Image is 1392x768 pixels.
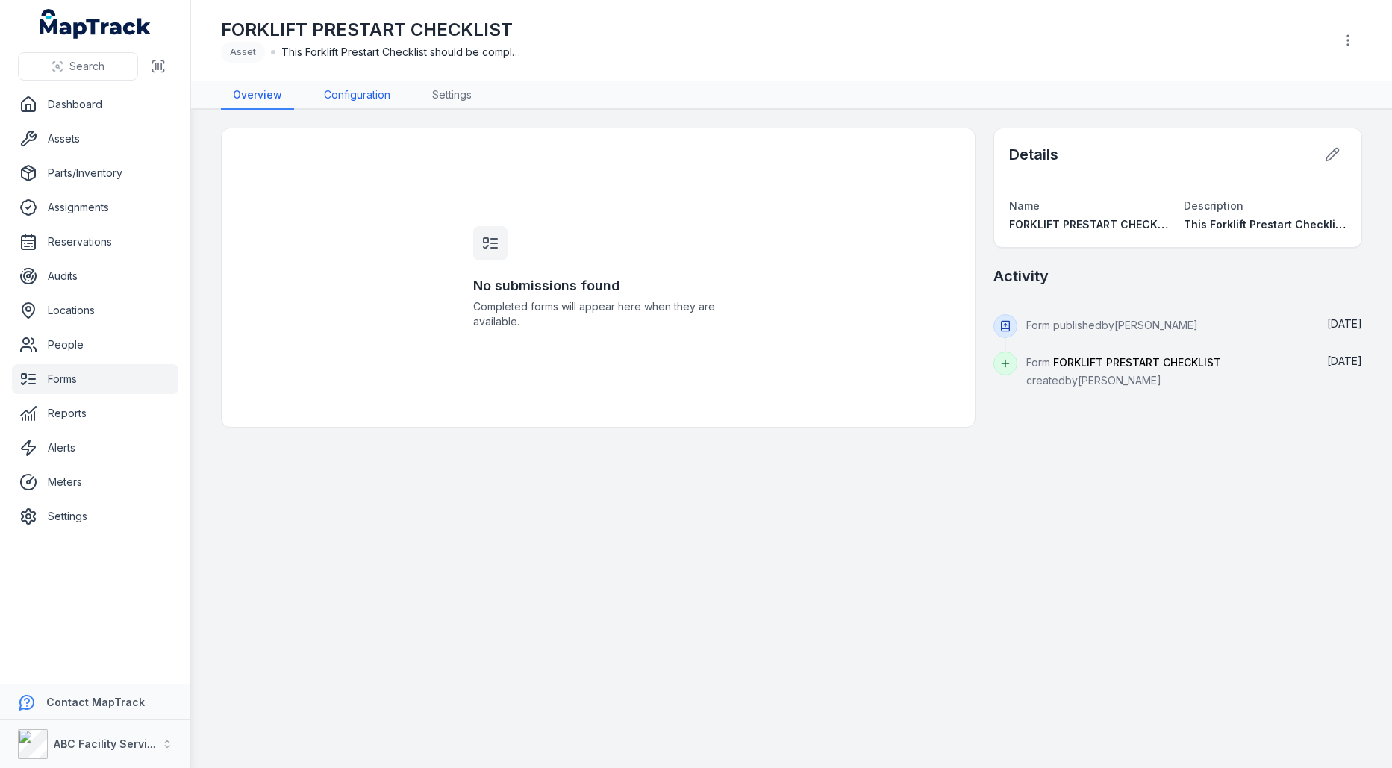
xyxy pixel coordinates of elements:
span: [DATE] [1327,355,1362,367]
strong: ABC Facility Services [54,737,166,750]
a: Dashboard [12,90,178,119]
a: Assets [12,124,178,154]
h1: FORKLIFT PRESTART CHECKLIST [221,18,520,42]
time: 24/01/2025, 6:48:30 am [1327,355,1362,367]
span: FORKLIFT PRESTART CHECKLIST [1053,356,1221,369]
h3: No submissions found [473,275,724,296]
a: Settings [12,502,178,531]
span: Search [69,59,104,74]
strong: Contact MapTrack [46,696,145,708]
a: People [12,330,178,360]
a: Assignments [12,193,178,222]
a: Forms [12,364,178,394]
a: Settings [420,81,484,110]
a: Meters [12,467,178,497]
a: Parts/Inventory [12,158,178,188]
span: This Forklift Prestart Checklist should be completed every day before starting forklift operations. [281,45,520,60]
div: Asset [221,42,265,63]
span: Name [1009,199,1040,212]
button: Search [18,52,138,81]
a: Overview [221,81,294,110]
span: FORKLIFT PRESTART CHECKLIST [1009,218,1182,231]
h2: Details [1009,144,1058,165]
h2: Activity [993,266,1049,287]
a: Reservations [12,227,178,257]
a: Reports [12,399,178,428]
span: Description [1184,199,1243,212]
span: Form published by [PERSON_NAME] [1026,319,1198,331]
time: 06/06/2025, 5:09:06 am [1327,317,1362,330]
span: [DATE] [1327,317,1362,330]
span: Completed forms will appear here when they are available. [473,299,724,329]
a: Alerts [12,433,178,463]
a: MapTrack [40,9,152,39]
a: Configuration [312,81,402,110]
span: Form created by [PERSON_NAME] [1026,356,1221,387]
a: Audits [12,261,178,291]
a: Locations [12,296,178,325]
